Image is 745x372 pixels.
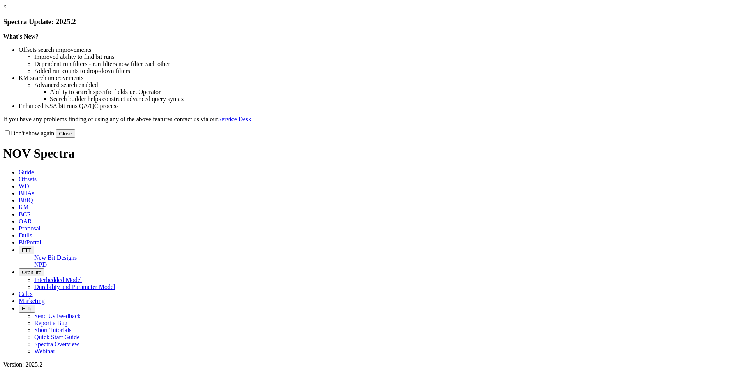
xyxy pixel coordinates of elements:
span: Calcs [19,291,33,297]
a: Service Desk [218,116,251,122]
span: OAR [19,218,32,225]
span: FTT [22,247,31,253]
a: Interbedded Model [34,276,82,283]
h3: Spectra Update: 2025.2 [3,18,742,26]
li: Added run counts to drop-down filters [34,67,742,74]
label: Don't show again [3,130,54,136]
li: Search builder helps construct advanced query syntax [50,96,742,103]
span: BHAs [19,190,34,197]
span: KM [19,204,29,211]
div: Version: 2025.2 [3,361,742,368]
span: BitIQ [19,197,33,204]
a: Spectra Overview [34,341,79,347]
span: BCR [19,211,31,218]
span: Guide [19,169,34,175]
strong: What's New? [3,33,39,40]
a: Short Tutorials [34,327,72,333]
a: Quick Start Guide [34,334,79,340]
h1: NOV Spectra [3,146,742,161]
a: Durability and Parameter Model [34,283,115,290]
span: BitPortal [19,239,41,246]
li: KM search improvements [19,74,742,81]
a: Webinar [34,348,55,354]
span: Dulls [19,232,32,239]
li: Ability to search specific fields i.e. Operator [50,89,742,96]
p: If you have any problems finding or using any of the above features contact us via our [3,116,742,123]
li: Improved ability to find bit runs [34,53,742,60]
span: Proposal [19,225,41,232]
a: NPD [34,261,47,268]
a: × [3,3,7,10]
a: New Bit Designs [34,254,77,261]
input: Don't show again [5,130,10,135]
li: Offsets search improvements [19,46,742,53]
a: Report a Bug [34,320,67,326]
span: Help [22,306,32,312]
span: WD [19,183,29,190]
a: Send Us Feedback [34,313,81,319]
button: Close [56,129,75,138]
li: Dependent run filters - run filters now filter each other [34,60,742,67]
li: Advanced search enabled [34,81,742,89]
span: Offsets [19,176,37,182]
span: Marketing [19,298,45,304]
li: Enhanced KSA bit runs QA/QC process [19,103,742,110]
span: OrbitLite [22,269,41,275]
